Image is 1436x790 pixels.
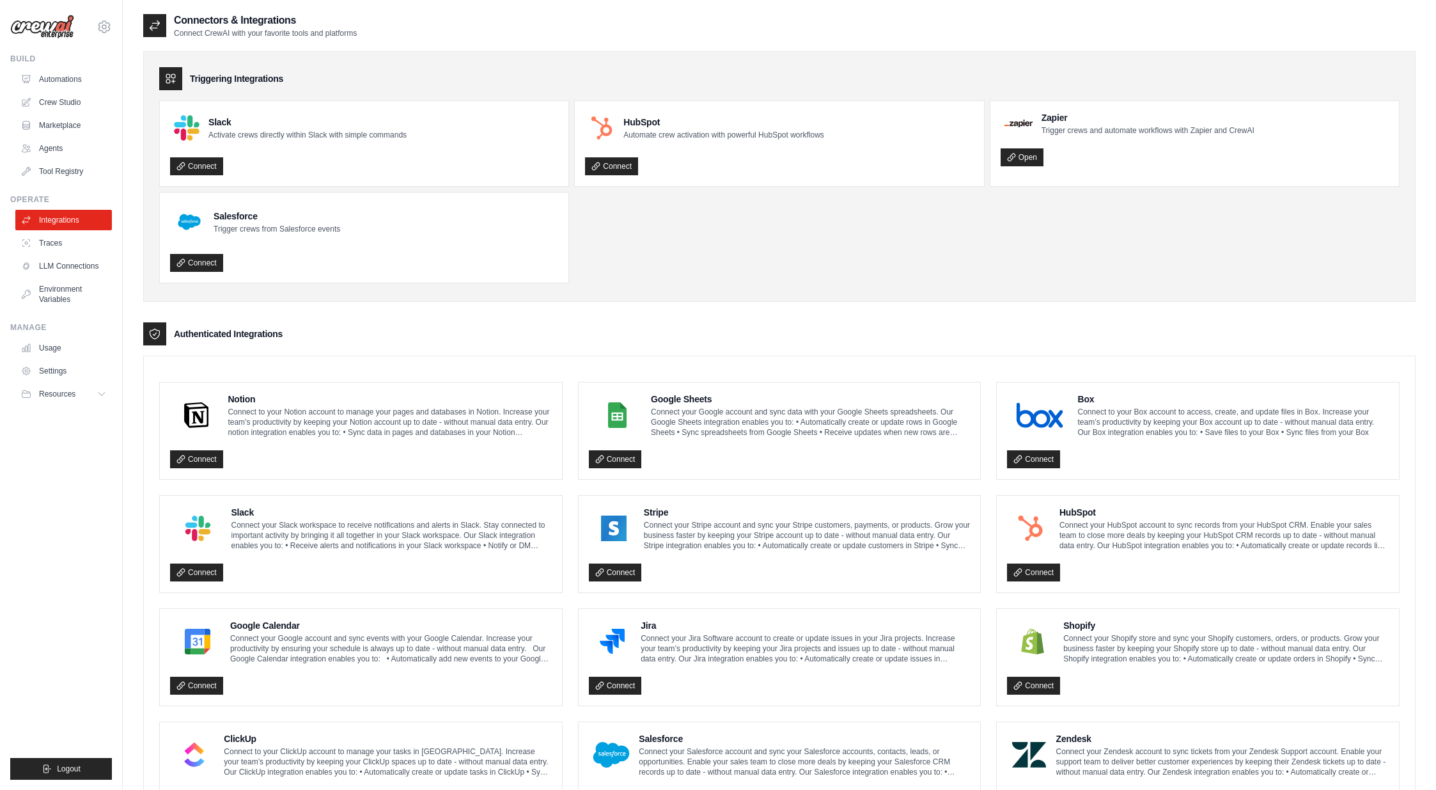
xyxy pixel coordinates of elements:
p: Connect your Google account and sync events with your Google Calendar. Increase your productivity... [230,633,552,664]
p: Trigger crews from Salesforce events [214,224,340,234]
h4: HubSpot [1059,506,1389,519]
div: Operate [10,194,112,205]
div: Build [10,54,112,64]
a: Traces [15,233,112,253]
h4: Slack [208,116,407,129]
a: Settings [15,361,112,381]
h4: Zendesk [1056,732,1389,745]
a: Marketplace [15,115,112,136]
h4: Slack [231,506,551,519]
img: HubSpot Logo [1011,516,1050,541]
img: Zapier Logo [1004,120,1033,127]
img: Salesforce Logo [174,207,205,237]
a: Crew Studio [15,92,112,113]
a: Tool Registry [15,161,112,182]
p: Connect your HubSpot account to sync records from your HubSpot CRM. Enable your sales team to clo... [1059,520,1389,551]
img: Notion Logo [174,402,219,428]
p: Connect to your Box account to access, create, and update files in Box. Increase your team’s prod... [1077,407,1389,438]
a: Connect [1007,677,1060,695]
h3: Triggering Integrations [190,72,283,85]
img: Google Calendar Logo [174,629,221,654]
a: Connect [585,157,638,175]
img: Shopify Logo [1011,629,1054,654]
a: Open [1001,148,1043,166]
h4: ClickUp [224,732,551,745]
img: Slack Logo [174,516,222,541]
img: Zendesk Logo [1011,742,1047,768]
a: Automations [15,69,112,90]
img: Google Sheets Logo [593,402,642,428]
p: Connect your Zendesk account to sync tickets from your Zendesk Support account. Enable your suppo... [1056,747,1389,777]
a: Connect [170,157,223,175]
img: Stripe Logo [593,516,635,541]
img: Logo [10,15,74,39]
a: Environment Variables [15,279,112,310]
a: Connect [1007,564,1060,581]
h4: Jira [641,619,970,632]
a: Agents [15,138,112,159]
a: Connect [589,677,642,695]
img: Box Logo [1011,402,1068,428]
a: Connect [170,450,223,468]
a: LLM Connections [15,256,112,276]
button: Logout [10,758,112,780]
img: ClickUp Logo [174,742,215,768]
span: Logout [57,764,81,774]
img: HubSpot Logo [589,115,614,141]
a: Connect [1007,450,1060,468]
a: Connect [589,564,642,581]
img: Salesforce Logo [593,742,630,768]
p: Activate crews directly within Slack with simple commands [208,130,407,140]
a: Usage [15,338,112,358]
h4: Box [1077,393,1389,406]
p: Connect your Jira Software account to create or update issues in your Jira projects. Increase you... [641,633,970,664]
h3: Authenticated Integrations [174,328,283,340]
img: Jira Logo [593,629,632,654]
a: Connect [170,564,223,581]
p: Trigger crews and automate workflows with Zapier and CrewAI [1042,125,1254,136]
span: Resources [39,389,75,399]
a: Integrations [15,210,112,230]
a: Connect [589,450,642,468]
p: Automate crew activation with powerful HubSpot workflows [623,130,823,140]
h4: Google Sheets [651,393,970,406]
img: Slack Logo [174,115,199,141]
a: Connect [170,254,223,272]
h4: Notion [228,393,551,406]
h4: Zapier [1042,111,1254,124]
p: Connect your Stripe account and sync your Stripe customers, payments, or products. Grow your busi... [644,520,971,551]
p: Connect your Google account and sync data with your Google Sheets spreadsheets. Our Google Sheets... [651,407,970,438]
button: Resources [15,384,112,404]
h4: Google Calendar [230,619,552,632]
p: Connect to your ClickUp account to manage your tasks in [GEOGRAPHIC_DATA]. Increase your team’s p... [224,747,551,777]
h4: Shopify [1063,619,1389,632]
h4: Salesforce [639,732,970,745]
h4: HubSpot [623,116,823,129]
p: Connect your Shopify store and sync your Shopify customers, orders, or products. Grow your busine... [1063,633,1389,664]
div: Manage [10,322,112,333]
p: Connect your Slack workspace to receive notifications and alerts in Slack. Stay connected to impo... [231,520,551,551]
a: Connect [170,677,223,695]
h4: Salesforce [214,210,340,223]
p: Connect CrewAI with your favorite tools and platforms [174,28,357,38]
h2: Connectors & Integrations [174,13,357,28]
h4: Stripe [644,506,971,519]
p: Connect your Salesforce account and sync your Salesforce accounts, contacts, leads, or opportunit... [639,747,970,777]
p: Connect to your Notion account to manage your pages and databases in Notion. Increase your team’s... [228,407,551,438]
